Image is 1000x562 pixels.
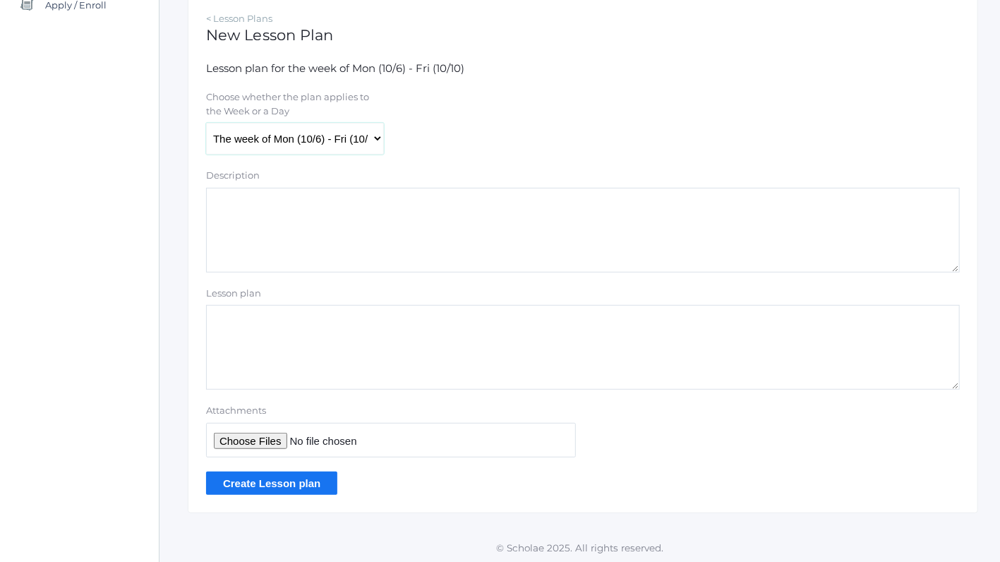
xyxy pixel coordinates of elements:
[206,13,272,24] a: < Lesson Plans
[206,90,382,118] label: Choose whether the plan applies to the Week or a Day
[159,541,1000,555] p: © Scholae 2025. All rights reserved.
[206,27,960,43] h1: New Lesson Plan
[206,472,337,495] input: Create Lesson plan
[206,61,464,75] span: Lesson plan for the week of Mon (10/6) - Fri (10/10)
[206,287,261,301] label: Lesson plan
[206,169,260,183] label: Description
[206,404,576,418] label: Attachments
